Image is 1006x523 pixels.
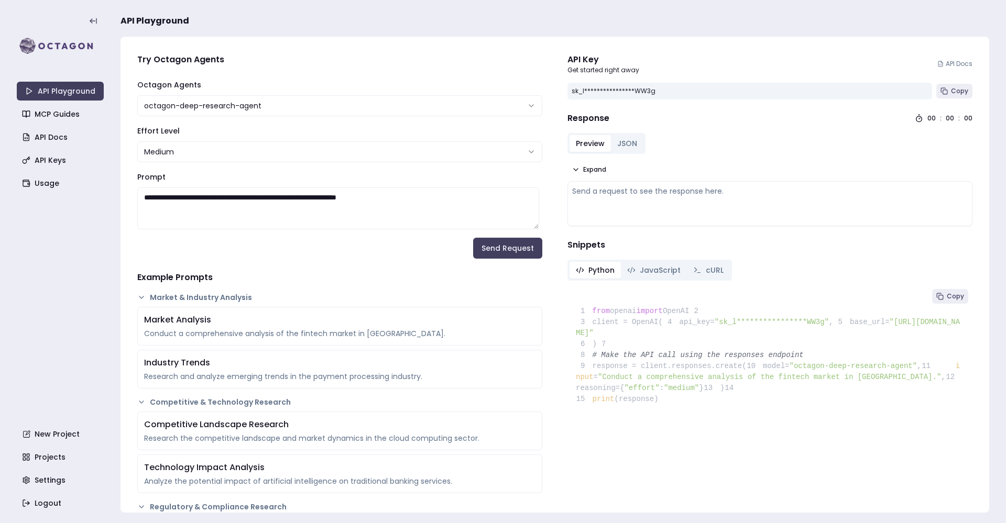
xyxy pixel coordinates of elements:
[640,265,681,275] span: JavaScript
[663,307,689,315] span: OpenAI
[473,238,542,259] button: Send Request
[137,271,542,284] h4: Example Prompts
[18,494,105,513] a: Logout
[946,114,954,123] div: 00
[17,36,104,57] img: logo-rect-yK7x_WSZ.svg
[833,317,850,328] span: 5
[725,383,741,394] span: 14
[610,307,636,315] span: openai
[936,84,972,98] button: Copy
[850,318,890,326] span: base_url=
[567,239,972,251] h4: Snippets
[576,361,593,372] span: 9
[18,174,105,193] a: Usage
[144,418,535,431] div: Competitive Landscape Research
[576,394,593,405] span: 15
[941,373,945,381] span: ,
[588,265,615,275] span: Python
[704,384,725,392] span: )
[663,317,680,328] span: 4
[598,373,941,381] span: "Conduct a comprehensive analysis of the fintech market in [GEOGRAPHIC_DATA]."
[689,306,706,317] span: 2
[611,135,643,152] button: JSON
[927,114,936,123] div: 00
[576,339,593,350] span: 6
[567,162,610,177] button: Expand
[137,53,542,66] h4: Try Octagon Agents
[144,476,535,486] div: Analyze the potential impact of artificial intelligence on traditional banking services.
[121,15,189,27] span: API Playground
[597,339,614,350] span: 7
[829,318,833,326] span: ,
[567,53,639,66] div: API Key
[593,307,610,315] span: from
[576,384,624,392] span: reasoning={
[593,395,615,403] span: print
[706,265,724,275] span: cURL
[567,112,609,125] h4: Response
[18,471,105,489] a: Settings
[144,328,535,339] div: Conduct a comprehensive analysis of the fintech market in [GEOGRAPHIC_DATA].
[937,60,972,68] a: API Docs
[576,318,663,326] span: client = OpenAI(
[18,151,105,170] a: API Keys
[958,114,960,123] div: :
[137,172,166,182] label: Prompt
[137,397,542,407] button: Competitive & Technology Research
[137,80,201,90] label: Octagon Agents
[144,461,535,474] div: Technology Impact Analysis
[763,362,789,370] span: model=
[572,186,968,196] div: Send a request to see the response here.
[593,351,804,359] span: # Make the API call using the responses endpoint
[922,361,938,372] span: 11
[624,384,659,392] span: "effort"
[583,165,606,174] span: Expand
[747,361,763,372] span: 10
[17,82,104,101] a: API Playground
[946,372,963,383] span: 12
[137,502,542,512] button: Regulatory & Compliance Research
[567,66,639,74] p: Get started right away
[615,395,659,403] span: (response)
[576,350,593,361] span: 8
[964,114,972,123] div: 00
[940,114,942,123] div: :
[699,384,703,392] span: }
[932,289,968,304] button: Copy
[789,362,917,370] span: "octagon-deep-research-agent"
[137,292,542,303] button: Market & Industry Analysis
[144,433,535,443] div: Research the competitive landscape and market dynamics in the cloud computing sector.
[137,126,180,136] label: Effort Level
[947,292,964,301] span: Copy
[951,87,968,95] span: Copy
[576,317,593,328] span: 3
[917,362,921,370] span: ,
[570,135,611,152] button: Preview
[144,357,535,369] div: Industry Trends
[144,371,535,382] div: Research and analyze emerging trends in the payment processing industry.
[660,384,664,392] span: :
[18,425,105,443] a: New Project
[664,384,699,392] span: "medium"
[576,306,593,317] span: 1
[704,383,720,394] span: 13
[18,105,105,124] a: MCP Guides
[576,340,597,348] span: )
[18,128,105,147] a: API Docs
[144,314,535,326] div: Market Analysis
[576,362,747,370] span: response = client.responses.create(
[679,318,714,326] span: api_key=
[637,307,663,315] span: import
[18,448,105,466] a: Projects
[594,373,598,381] span: =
